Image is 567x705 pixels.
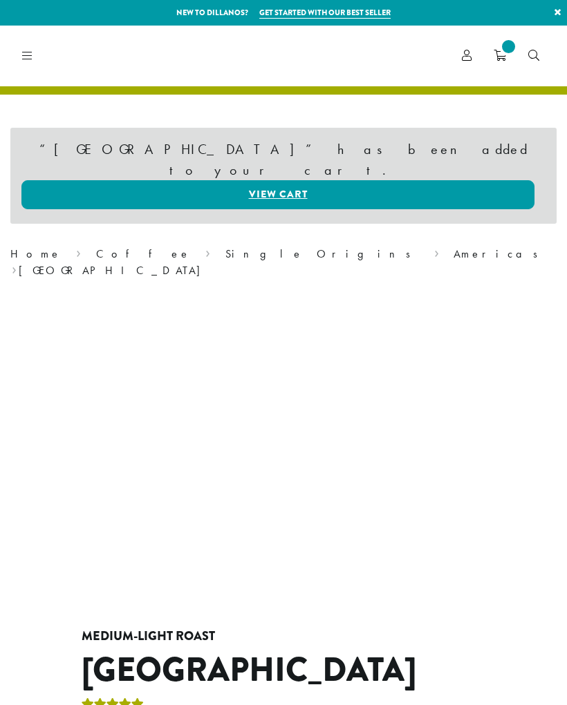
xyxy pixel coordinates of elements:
[259,7,391,19] a: Get started with our best seller
[76,241,81,262] span: ›
[10,247,62,261] a: Home
[82,629,486,644] h4: Medium-Light Roast
[225,247,420,261] a: Single Origins
[205,241,210,262] span: ›
[12,258,17,279] span: ›
[434,241,439,262] span: ›
[10,246,557,279] nav: Breadcrumb
[517,44,550,67] a: Search
[21,180,535,209] a: View cart
[82,650,486,690] h1: [GEOGRAPHIC_DATA]
[10,128,557,224] div: “[GEOGRAPHIC_DATA]” has been added to your cart.
[454,247,547,261] a: Americas
[96,247,191,261] a: Coffee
